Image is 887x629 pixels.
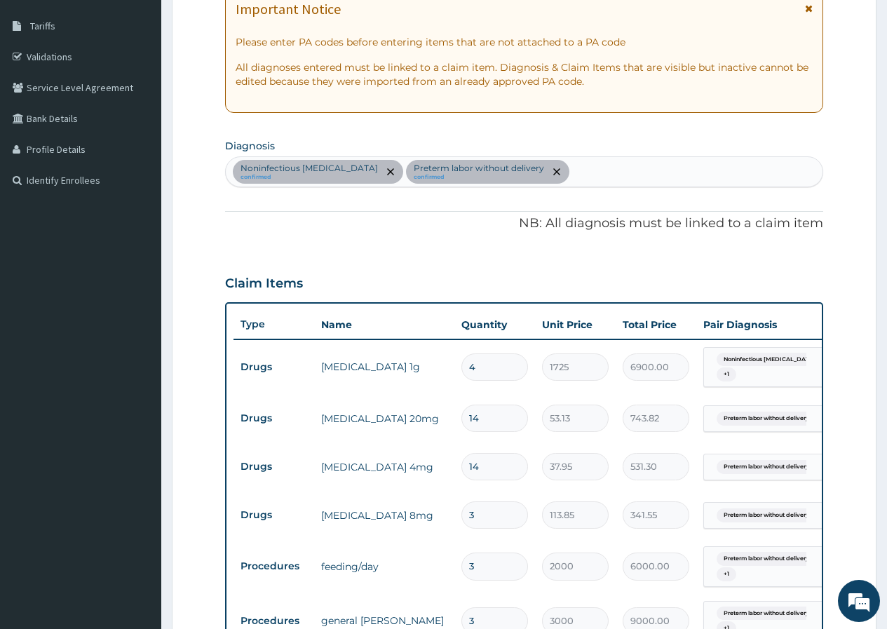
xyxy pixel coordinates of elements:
span: Preterm labor without delivery [717,412,816,426]
th: Unit Price [535,311,616,339]
td: feeding/day [314,553,454,581]
span: Noninfectious [MEDICAL_DATA] [717,353,822,367]
img: d_794563401_company_1708531726252_794563401 [26,70,57,105]
span: remove selection option [384,165,397,178]
span: Preterm labor without delivery [717,552,816,566]
td: Drugs [233,454,314,480]
td: Drugs [233,405,314,431]
th: Pair Diagnosis [696,311,851,339]
th: Name [314,311,454,339]
td: Drugs [233,354,314,380]
p: Please enter PA codes before entering items that are not attached to a PA code [236,35,813,49]
span: Preterm labor without delivery [717,460,816,474]
span: Preterm labor without delivery [717,607,816,621]
small: confirmed [414,174,544,181]
textarea: Type your message and hit 'Enter' [7,383,267,432]
div: Chat with us now [73,79,236,97]
p: NB: All diagnosis must be linked to a claim item [225,215,823,233]
span: Preterm labor without delivery [717,508,816,522]
span: + 1 [717,367,736,381]
td: Drugs [233,502,314,528]
td: [MEDICAL_DATA] 1g [314,353,454,381]
span: We're online! [81,177,194,318]
th: Quantity [454,311,535,339]
p: Noninfectious [MEDICAL_DATA] [241,163,378,174]
h1: Important Notice [236,1,341,17]
td: [MEDICAL_DATA] 20mg [314,405,454,433]
p: All diagnoses entered must be linked to a claim item. Diagnosis & Claim Items that are visible bu... [236,60,813,88]
span: + 1 [717,567,736,581]
td: [MEDICAL_DATA] 8mg [314,501,454,529]
small: confirmed [241,174,378,181]
td: Procedures [233,553,314,579]
th: Type [233,311,314,337]
h3: Claim Items [225,276,303,292]
span: Tariffs [30,20,55,32]
div: Minimize live chat window [230,7,264,41]
span: remove selection option [550,165,563,178]
label: Diagnosis [225,139,275,153]
p: Preterm labor without delivery [414,163,544,174]
td: [MEDICAL_DATA] 4mg [314,453,454,481]
th: Total Price [616,311,696,339]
